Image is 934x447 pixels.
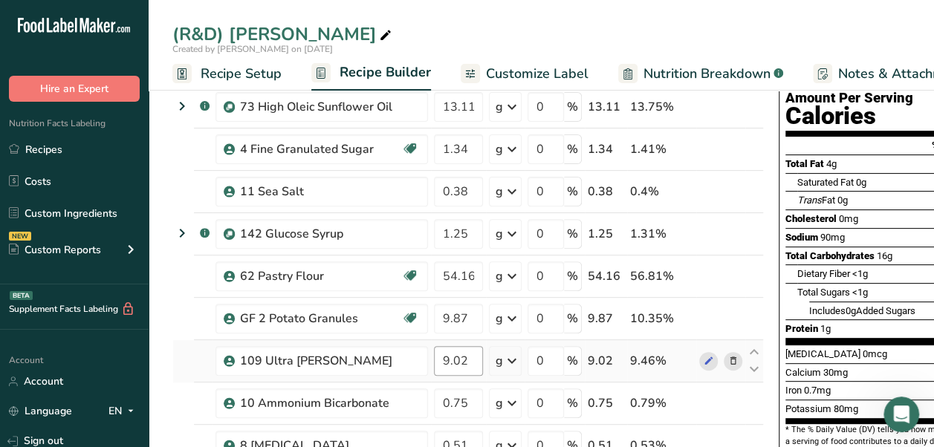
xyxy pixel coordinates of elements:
div: Custom Reports [9,242,101,258]
span: Created by [PERSON_NAME] on [DATE] [172,43,333,55]
div: 1.34 [588,140,624,158]
span: 0mcg [863,348,887,359]
i: Trans [797,195,822,206]
div: 56.81% [630,267,693,285]
div: 4 Fine Granulated Sugar [240,140,401,158]
div: 142 Glucose Syrup [240,225,419,243]
span: 0g [856,177,866,188]
span: Iron [785,385,802,396]
span: Total Carbohydrates [785,250,875,261]
span: Nutrition Breakdown [643,64,771,84]
div: 0.79% [630,394,693,412]
span: Dietary Fiber [797,268,850,279]
div: 10 Ammonium Bicarbonate [240,394,419,412]
div: Calories [785,105,913,127]
button: Hire an Expert [9,76,140,102]
span: 4g [826,158,837,169]
span: 0g [846,305,856,316]
div: GF 2 Potato Granules [240,310,401,327]
div: g [496,394,503,412]
span: Protein [785,323,818,334]
span: Total Fat [785,158,824,169]
iframe: Intercom live chat [883,397,919,432]
div: 9.46% [630,352,693,370]
span: 1g [820,323,831,334]
a: Recipe Setup [172,57,282,91]
span: Potassium [785,403,831,414]
span: 90mg [820,232,845,243]
div: BETA [10,291,33,300]
div: (R&D) [PERSON_NAME] [172,21,395,48]
div: g [496,352,503,370]
div: Amount Per Serving [785,91,913,105]
span: <1g [852,268,868,279]
div: EN [108,402,140,420]
span: Calcium [785,367,821,378]
div: 1.25 [588,225,624,243]
img: Sub Recipe [224,102,235,113]
span: Cholesterol [785,213,837,224]
a: Language [9,398,72,424]
span: Fat [797,195,835,206]
div: 62 Pastry Flour [240,267,401,285]
div: NEW [9,232,31,241]
div: 109 Ultra [PERSON_NAME] [240,352,419,370]
span: Includes Added Sugars [809,305,915,316]
div: 0.4% [630,183,693,200]
span: Recipe Builder [340,62,431,82]
span: 0.7mg [804,385,831,396]
span: 0mg [839,213,858,224]
span: 30mg [823,367,848,378]
span: Total Sugars [797,287,850,298]
span: <1g [852,287,868,298]
div: 54.16 [588,267,624,285]
div: g [496,98,503,116]
div: 10.35% [630,310,693,327]
span: Sodium [785,232,818,243]
div: 1.31% [630,225,693,243]
div: 9.02 [588,352,624,370]
div: 0.75 [588,394,624,412]
div: 73 High Oleic Sunflower Oil [240,98,419,116]
div: g [496,225,503,243]
span: [MEDICAL_DATA] [785,348,860,359]
span: 0g [837,195,848,206]
a: Recipe Builder [311,56,431,91]
a: Customize Label [461,57,588,91]
div: 1.41% [630,140,693,158]
span: Recipe Setup [201,64,282,84]
span: Saturated Fat [797,177,854,188]
div: 13.75% [630,98,693,116]
div: g [496,183,503,200]
img: Sub Recipe [224,229,235,240]
div: g [496,267,503,285]
span: 80mg [834,403,858,414]
div: g [496,140,503,158]
div: 9.87 [588,310,624,327]
div: g [496,310,503,327]
div: 11 Sea Salt [240,183,419,200]
div: 0.38 [588,183,624,200]
span: 16g [877,250,892,261]
a: Nutrition Breakdown [618,57,783,91]
div: 13.11 [588,98,624,116]
span: Customize Label [486,64,588,84]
